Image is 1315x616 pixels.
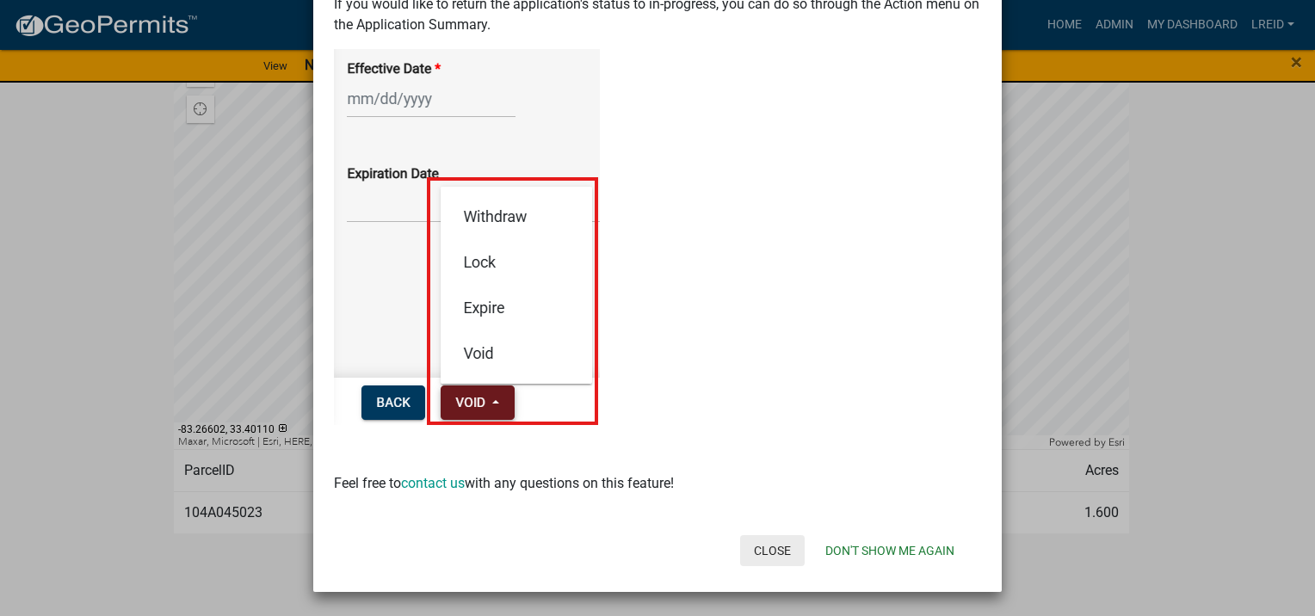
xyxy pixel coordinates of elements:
[812,535,968,566] button: Don't show me again
[334,49,600,425] img: image_621ce5ae-eb73-46db-a8de-fc9a16de3639.png
[740,535,805,566] button: Close
[401,475,465,491] a: contact us
[334,473,981,494] p: Feel free to with any questions on this feature!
